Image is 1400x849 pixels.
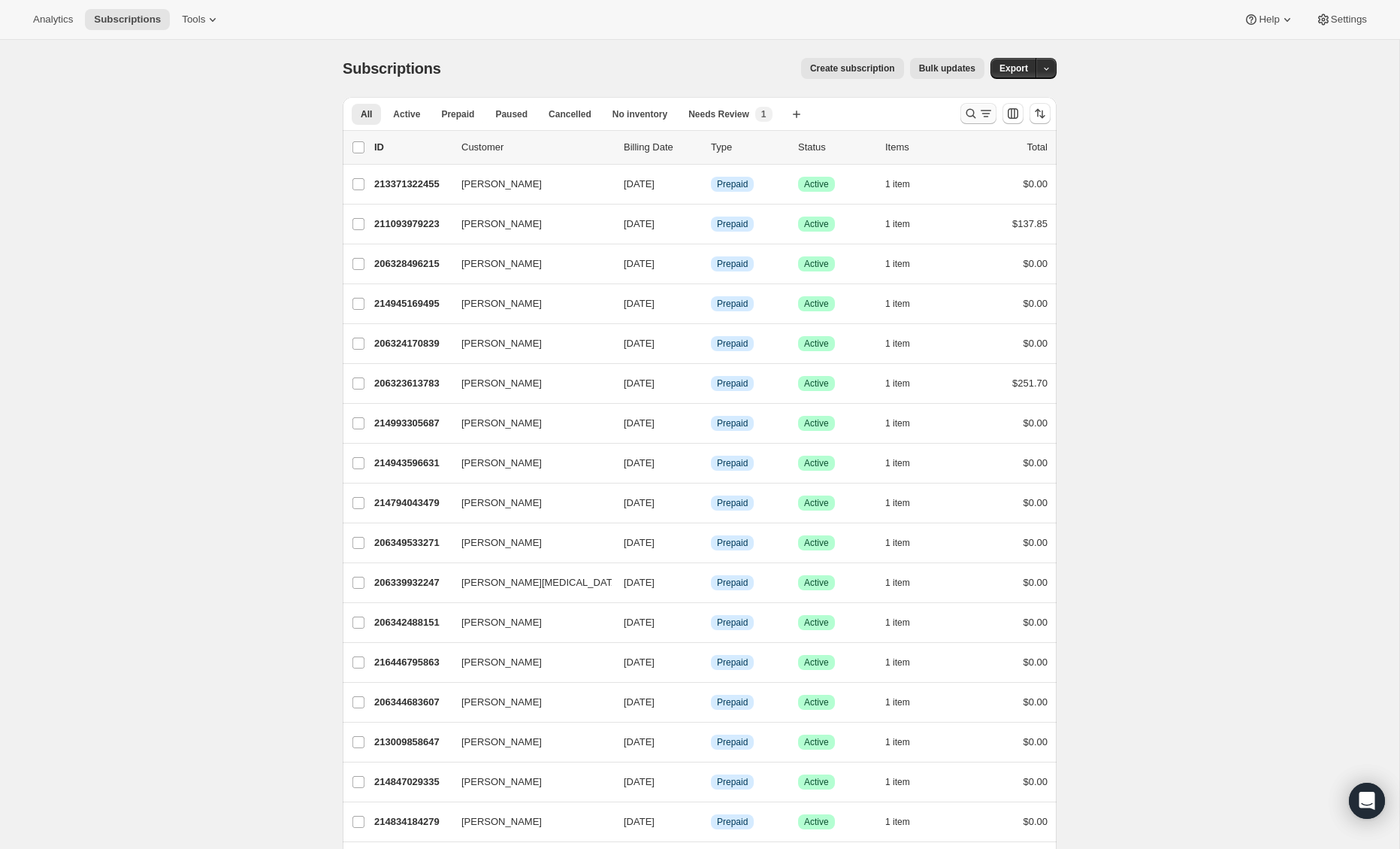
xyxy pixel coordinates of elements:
[804,417,829,429] span: Active
[885,736,910,748] span: 1 item
[804,497,829,509] span: Active
[452,332,603,356] button: [PERSON_NAME]
[452,690,603,714] button: [PERSON_NAME]
[885,692,927,713] button: 1 item
[374,655,449,670] p: 216446795863
[885,417,910,429] span: 1 item
[804,816,829,828] span: Active
[393,108,420,120] span: Active
[1307,9,1376,30] button: Settings
[374,333,1048,354] div: 206324170839[PERSON_NAME][DATE]InfoPrepaidSuccessActive1 item$0.00
[624,298,655,309] span: [DATE]
[804,218,829,230] span: Active
[885,816,910,828] span: 1 item
[804,696,829,708] span: Active
[85,9,170,30] button: Subscriptions
[717,258,748,270] span: Prepaid
[624,417,655,429] span: [DATE]
[461,615,542,630] span: [PERSON_NAME]
[885,572,927,593] button: 1 item
[374,253,1048,274] div: 206328496215[PERSON_NAME][DATE]InfoPrepaidSuccessActive1 item$0.00
[885,612,927,633] button: 1 item
[717,537,748,549] span: Prepaid
[798,140,873,155] p: Status
[885,532,927,553] button: 1 item
[374,177,449,192] p: 213371322455
[624,258,655,269] span: [DATE]
[374,140,449,155] p: ID
[624,178,655,190] span: [DATE]
[885,696,910,708] span: 1 item
[761,108,767,120] span: 1
[1023,696,1048,708] span: $0.00
[1023,298,1048,309] span: $0.00
[624,816,655,827] span: [DATE]
[452,810,603,834] button: [PERSON_NAME]
[885,811,927,832] button: 1 item
[461,296,542,311] span: [PERSON_NAME]
[374,532,1048,553] div: 206349533271[PERSON_NAME][DATE]InfoPrepaidSuccessActive1 item$0.00
[1030,103,1051,124] button: Sort the results
[461,735,542,750] span: [PERSON_NAME]
[1023,577,1048,588] span: $0.00
[452,650,603,675] button: [PERSON_NAME]
[885,617,910,629] span: 1 item
[1023,776,1048,787] span: $0.00
[717,218,748,230] span: Prepaid
[452,172,603,196] button: [PERSON_NAME]
[885,298,910,310] span: 1 item
[461,336,542,351] span: [PERSON_NAME]
[885,453,927,474] button: 1 item
[1023,178,1048,190] span: $0.00
[885,293,927,314] button: 1 item
[374,535,449,550] p: 206349533271
[1023,258,1048,269] span: $0.00
[374,413,1048,434] div: 214993305687[PERSON_NAME][DATE]InfoPrepaidSuccessActive1 item$0.00
[717,776,748,788] span: Prepaid
[1012,218,1048,229] span: $137.85
[374,652,1048,673] div: 216446795863[PERSON_NAME][DATE]InfoPrepaidSuccessActive1 item$0.00
[374,496,449,511] p: 214794043479
[182,14,205,26] span: Tools
[999,62,1028,74] span: Export
[33,14,73,26] span: Analytics
[461,256,542,271] span: [PERSON_NAME]
[885,537,910,549] span: 1 item
[343,60,441,77] span: Subscriptions
[624,617,655,628] span: [DATE]
[374,376,449,391] p: 206323613783
[717,378,748,390] span: Prepaid
[624,656,655,668] span: [DATE]
[624,140,699,155] p: Billing Date
[624,338,655,349] span: [DATE]
[624,218,655,229] span: [DATE]
[885,493,927,514] button: 1 item
[374,612,1048,633] div: 206342488151[PERSON_NAME][DATE]InfoPrepaidSuccessActive1 item$0.00
[495,108,528,120] span: Paused
[885,652,927,673] button: 1 item
[461,695,542,710] span: [PERSON_NAME]
[452,770,603,794] button: [PERSON_NAME]
[461,496,542,511] span: [PERSON_NAME]
[804,378,829,390] span: Active
[711,140,786,155] div: Type
[1023,497,1048,508] span: $0.00
[452,411,603,435] button: [PERSON_NAME]
[612,108,667,120] span: No inventory
[1023,417,1048,429] span: $0.00
[1235,9,1303,30] button: Help
[461,456,542,471] span: [PERSON_NAME]
[885,413,927,434] button: 1 item
[1331,14,1367,26] span: Settings
[804,736,829,748] span: Active
[374,772,1048,793] div: 214847029335[PERSON_NAME][DATE]InfoPrepaidSuccessActive1 item$0.00
[804,338,829,350] span: Active
[804,617,829,629] span: Active
[461,535,542,550] span: [PERSON_NAME]
[361,108,372,120] span: All
[804,178,829,190] span: Active
[1023,457,1048,468] span: $0.00
[452,611,603,635] button: [PERSON_NAME]
[461,775,542,790] span: [PERSON_NAME]
[461,177,542,192] span: [PERSON_NAME]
